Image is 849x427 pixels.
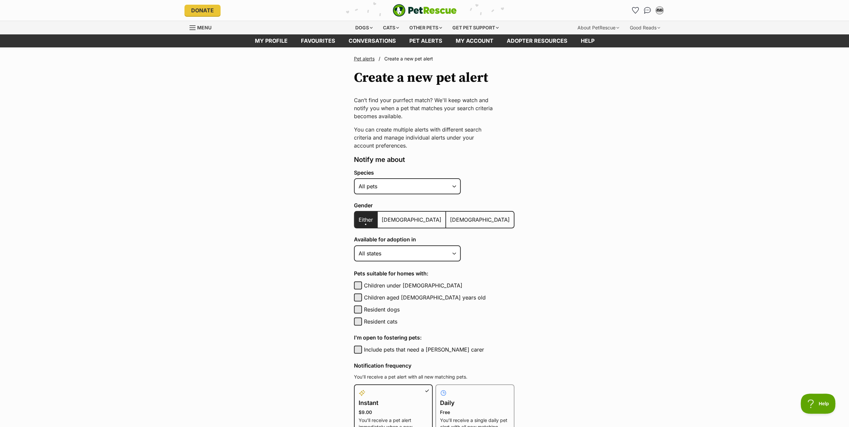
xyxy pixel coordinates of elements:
div: Get pet support [448,21,503,34]
a: Pet alerts [354,56,375,61]
a: Adopter resources [500,34,574,47]
h4: Instant [359,398,428,408]
a: Help [574,34,601,47]
p: You can create multiple alerts with different search criteria and manage individual alerts under ... [354,126,495,150]
a: Favourites [630,5,641,16]
a: Pet alerts [403,34,449,47]
label: Resident dogs [364,305,514,313]
a: My account [449,34,500,47]
div: MMP [656,7,663,14]
div: Cats [378,21,404,34]
label: Species [354,170,514,176]
h1: Create a new pet alert [354,70,488,85]
nav: Breadcrumbs [354,55,495,62]
a: Menu [189,21,216,33]
iframe: Help Scout Beacon - Open [801,394,836,414]
p: You’ll receive a pet alert with all new matching pets. [354,374,514,380]
div: Good Reads [625,21,665,34]
img: logo-e224e6f780fb5917bec1dbf3a21bbac754714ae5b6737aabdf751b685950b380.svg [393,4,457,17]
span: / [379,55,380,62]
h4: Pets suitable for homes with: [354,269,514,277]
label: Resident cats [364,317,514,326]
button: My account [654,5,665,16]
h4: Notification frequency [354,362,514,370]
p: Free [440,409,510,416]
span: Create a new pet alert [384,56,433,61]
div: About PetRescue [573,21,624,34]
a: My profile [248,34,294,47]
a: Conversations [642,5,653,16]
h4: I'm open to fostering pets: [354,334,514,342]
div: Dogs [351,21,377,34]
label: Available for adoption in [354,236,514,242]
span: Either [359,216,373,223]
p: $9.00 [359,409,428,416]
a: PetRescue [393,4,457,17]
img: chat-41dd97257d64d25036548639549fe6c8038ab92f7586957e7f3b1b290dea8141.svg [644,7,651,14]
a: Donate [184,5,221,16]
span: [DEMOGRAPHIC_DATA] [450,216,510,223]
label: Include pets that need a [PERSON_NAME] carer [364,346,514,354]
span: Menu [197,25,211,30]
a: conversations [342,34,403,47]
a: Favourites [294,34,342,47]
ul: Account quick links [630,5,665,16]
span: [DEMOGRAPHIC_DATA] [382,216,441,223]
div: Other pets [405,21,447,34]
label: Children under [DEMOGRAPHIC_DATA] [364,281,514,289]
p: Can’t find your purrfect match? We'll keep watch and notify you when a pet that matches your sear... [354,96,495,120]
span: Notify me about [354,156,405,164]
h4: Daily [440,398,510,408]
label: Gender [354,202,514,208]
label: Children aged [DEMOGRAPHIC_DATA] years old [364,293,514,301]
